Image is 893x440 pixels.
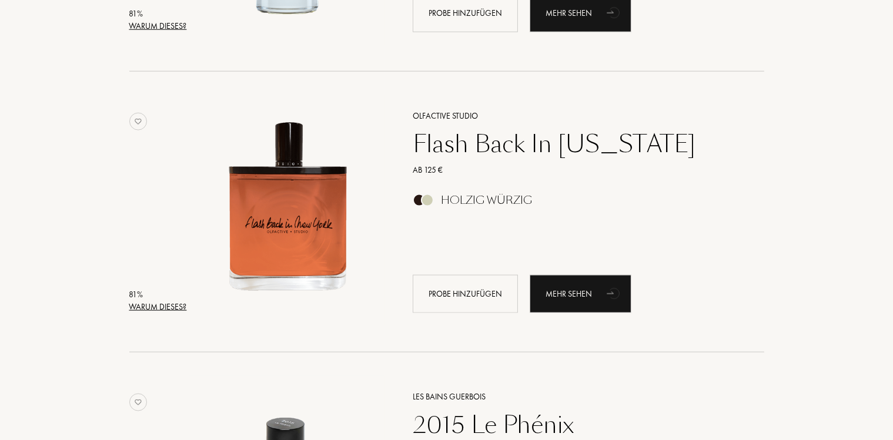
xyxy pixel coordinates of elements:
[189,108,385,303] img: Flash Back In New York Olfactive Studio
[129,393,147,411] img: no_like_p.png
[129,7,187,19] div: 81 %
[441,193,532,206] div: Holzig Würzig
[404,109,747,122] a: Olfactive Studio
[404,390,747,402] a: Les Bains Guerbois
[189,95,395,325] a: Flash Back In New York Olfactive Studio
[129,300,187,313] div: Warum dieses?
[530,274,631,313] div: Mehr sehen
[404,163,747,176] a: Ab 125 €
[129,288,187,300] div: 81 %
[530,274,631,313] a: Mehr sehenanimation
[413,274,518,313] div: Probe hinzufügen
[129,112,147,130] img: no_like_p.png
[603,281,626,304] div: animation
[129,19,187,32] div: Warum dieses?
[404,197,747,209] a: Holzig Würzig
[404,129,747,157] a: Flash Back In [US_STATE]
[404,410,747,438] a: 2015 Le Phénix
